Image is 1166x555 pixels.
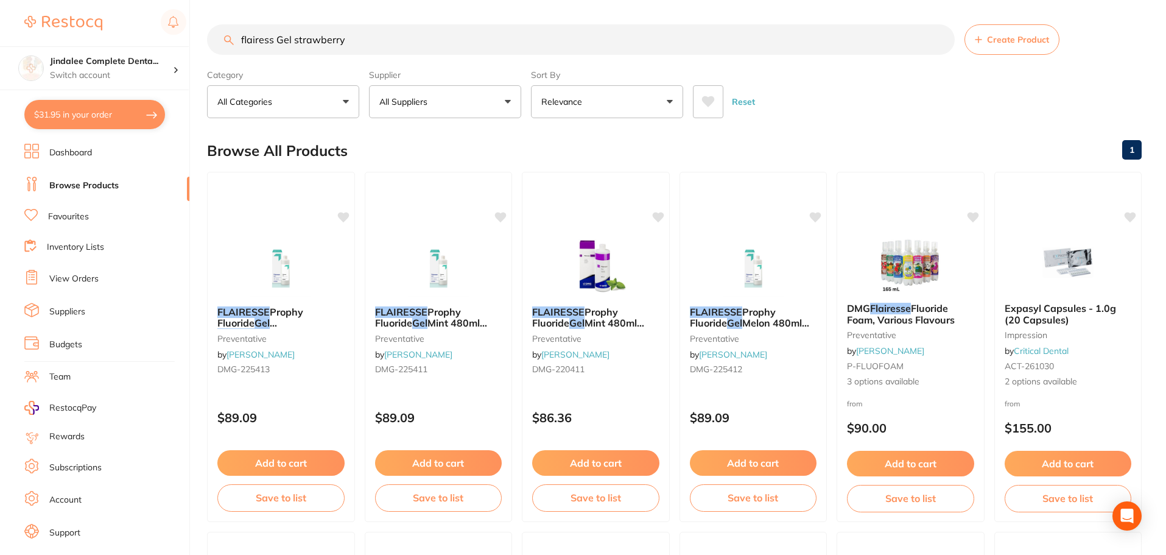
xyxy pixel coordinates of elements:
[50,69,173,82] p: Switch account
[24,401,96,415] a: RestocqPay
[217,96,277,108] p: All Categories
[1005,451,1132,476] button: Add to cart
[412,317,427,329] em: Gel
[49,147,92,159] a: Dashboard
[847,302,870,314] span: DMG
[369,85,521,118] button: All Suppliers
[49,273,99,285] a: View Orders
[379,96,432,108] p: All Suppliers
[49,306,85,318] a: Suppliers
[690,349,767,360] span: by
[1122,138,1142,162] a: 1
[532,334,659,344] small: preventative
[847,421,974,435] p: $90.00
[1005,345,1069,356] span: by
[375,306,502,329] b: FLAIRESSE Prophy Fluoride Gel Mint 480ml Bottle
[532,364,585,375] span: DMG-220411
[532,484,659,511] button: Save to list
[49,494,82,506] a: Account
[532,306,659,329] b: FLAIRESSE Prophy Fluoride Gel Mint 480ml Bottle
[728,85,759,118] button: Reset
[987,35,1049,44] span: Create Product
[714,236,793,297] img: FLAIRESSE Prophy Fluoride Gel Melon 480ml Bottle
[384,349,452,360] a: [PERSON_NAME]
[375,364,427,375] span: DMG-225411
[227,349,295,360] a: [PERSON_NAME]
[49,431,85,443] a: Rewards
[531,69,683,80] label: Sort By
[217,306,270,318] em: FLAIRESSE
[847,345,924,356] span: by
[690,484,817,511] button: Save to list
[847,376,974,388] span: 3 options available
[1005,361,1054,372] span: ACT-261030
[1005,330,1132,340] small: impression
[1005,376,1132,388] span: 2 options available
[569,317,585,329] em: Gel
[375,484,502,511] button: Save to list
[50,55,173,68] h4: Jindalee Complete Dental
[847,302,955,325] span: Fluoride Foam, Various Flavours
[217,328,270,341] em: Strawberry
[699,349,767,360] a: [PERSON_NAME]
[375,349,452,360] span: by
[24,401,39,415] img: RestocqPay
[49,462,102,474] a: Subscriptions
[207,143,348,160] h2: Browse All Products
[1112,501,1142,531] div: Open Intercom Messenger
[847,303,974,325] b: DMG Flairesse Fluoride Foam, Various Flavours
[541,96,587,108] p: Relevance
[399,236,478,297] img: FLAIRESSE Prophy Fluoride Gel Mint 480ml Bottle
[369,69,521,80] label: Supplier
[207,24,955,55] input: Search Products
[241,236,320,297] img: FLAIRESSE Prophy Fluoride Gel Strawberry 480ml Bottle
[375,306,461,329] span: Prophy Fluoride
[47,241,104,253] a: Inventory Lists
[727,317,742,329] em: Gel
[24,100,165,129] button: $31.95 in your order
[49,339,82,351] a: Budgets
[48,211,89,223] a: Favourites
[49,527,80,539] a: Support
[217,364,270,375] span: DMG-225413
[556,236,635,297] img: FLAIRESSE Prophy Fluoride Gel Mint 480ml Bottle
[49,180,119,192] a: Browse Products
[217,484,345,511] button: Save to list
[690,306,817,329] b: FLAIRESSE Prophy Fluoride Gel Melon 480ml Bottle
[207,85,359,118] button: All Categories
[217,334,345,344] small: preventative
[217,411,345,425] p: $89.09
[24,16,102,30] img: Restocq Logo
[217,306,345,329] b: FLAIRESSE Prophy Fluoride Gel Strawberry 480ml Bottle
[375,334,502,344] small: preventative
[375,306,427,318] em: FLAIRESSE
[690,306,742,318] em: FLAIRESSE
[1005,303,1132,325] b: Expasyl Capsules - 1.0g (20 Capsules)
[375,450,502,476] button: Add to cart
[217,349,295,360] span: by
[49,402,96,414] span: RestocqPay
[541,349,609,360] a: [PERSON_NAME]
[1028,232,1108,293] img: Expasyl Capsules - 1.0g (20 Capsules)
[964,24,1059,55] button: Create Product
[255,317,270,329] em: Gel
[1014,345,1069,356] a: Critical Dental
[847,485,974,512] button: Save to list
[532,349,609,360] span: by
[690,317,809,340] span: Melon 480ml Bottle
[690,334,817,344] small: preventative
[1005,302,1116,325] span: Expasyl Capsules - 1.0g (20 Capsules)
[531,85,683,118] button: Relevance
[847,451,974,476] button: Add to cart
[532,317,644,340] span: Mint 480ml Bottle
[24,9,102,37] a: Restocq Logo
[532,411,659,425] p: $86.36
[847,399,863,408] span: from
[690,450,817,476] button: Add to cart
[375,411,502,425] p: $89.09
[217,306,303,329] span: Prophy Fluoride
[532,306,618,329] span: Prophy Fluoride
[847,330,974,340] small: preventative
[1005,399,1020,408] span: from
[871,232,950,293] img: DMG Flairesse Fluoride Foam, Various Flavours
